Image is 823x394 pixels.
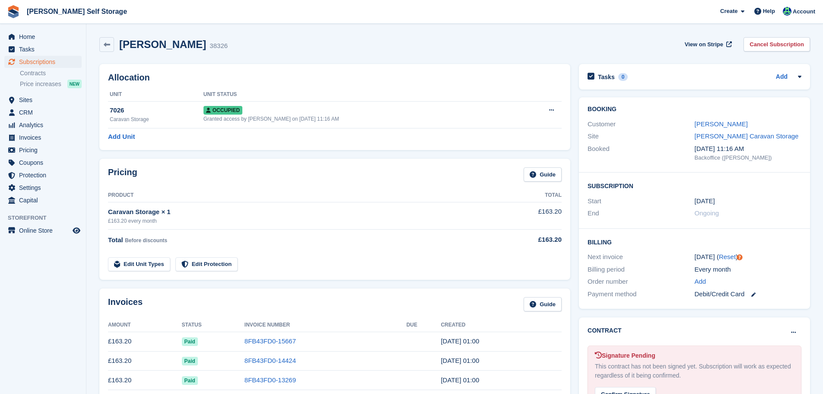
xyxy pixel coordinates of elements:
[108,167,137,182] h2: Pricing
[588,106,801,113] h2: Booking
[793,7,815,16] span: Account
[19,182,71,194] span: Settings
[588,252,694,262] div: Next invoice
[19,119,71,131] span: Analytics
[182,337,198,346] span: Paid
[4,106,82,119] a: menu
[119,38,206,50] h2: [PERSON_NAME]
[588,119,694,129] div: Customer
[588,326,622,335] h2: Contract
[4,43,82,55] a: menu
[19,224,71,237] span: Online Store
[108,297,143,311] h2: Invoices
[524,297,562,311] a: Guide
[108,236,123,243] span: Total
[19,157,71,169] span: Coupons
[588,196,694,206] div: Start
[763,7,775,16] span: Help
[108,217,492,225] div: £163.20 every month
[71,225,82,236] a: Preview store
[595,351,794,360] div: Signature Pending
[736,253,744,261] div: Tooltip anchor
[108,318,182,332] th: Amount
[182,376,198,385] span: Paid
[719,253,736,260] a: Reset
[588,237,801,246] h2: Billing
[108,207,492,217] div: Caravan Storage × 1
[245,318,407,332] th: Invoice Number
[19,106,71,119] span: CRM
[441,376,479,384] time: 2025-07-25 00:00:43 UTC
[598,73,615,81] h2: Tasks
[19,43,71,55] span: Tasks
[19,31,71,43] span: Home
[588,208,694,218] div: End
[695,277,706,287] a: Add
[108,189,492,202] th: Product
[245,337,296,345] a: 8FB43FD0-15667
[182,357,198,365] span: Paid
[4,194,82,206] a: menu
[20,79,82,89] a: Price increases NEW
[4,94,82,106] a: menu
[125,237,167,243] span: Before discounts
[108,88,203,102] th: Unit
[19,169,71,181] span: Protection
[695,120,748,128] a: [PERSON_NAME]
[695,196,715,206] time: 2024-04-25 00:00:00 UTC
[108,257,170,272] a: Edit Unit Types
[4,182,82,194] a: menu
[110,115,203,123] div: Caravan Storage
[695,154,801,162] div: Backoffice ([PERSON_NAME])
[203,115,520,123] div: Granted access by [PERSON_NAME] on [DATE] 11:16 AM
[685,40,723,49] span: View on Stripe
[588,144,694,162] div: Booked
[588,131,694,141] div: Site
[695,289,801,299] div: Debit/Credit Card
[110,106,203,115] div: 7026
[588,181,801,190] h2: Subscription
[8,214,86,222] span: Storefront
[175,257,238,272] a: Edit Protection
[203,88,520,102] th: Unit Status
[407,318,441,332] th: Due
[108,351,182,371] td: £163.20
[4,224,82,237] a: menu
[595,385,656,392] a: Confirm Signature
[7,5,20,18] img: stora-icon-8386f47178a22dfd0bd8f6a31ec36ba5ce8667c1dd55bd0f319d3a0aa187defe.svg
[182,318,245,332] th: Status
[19,131,71,144] span: Invoices
[492,189,562,202] th: Total
[4,31,82,43] a: menu
[19,144,71,156] span: Pricing
[588,289,694,299] div: Payment method
[695,252,801,262] div: [DATE] ( )
[524,167,562,182] a: Guide
[4,56,82,68] a: menu
[4,131,82,144] a: menu
[108,132,135,142] a: Add Unit
[588,265,694,275] div: Billing period
[4,169,82,181] a: menu
[108,371,182,390] td: £163.20
[441,357,479,364] time: 2025-08-25 00:00:32 UTC
[441,337,479,345] time: 2025-09-25 00:00:46 UTC
[744,37,810,51] a: Cancel Subscription
[492,235,562,245] div: £163.20
[19,56,71,68] span: Subscriptions
[776,72,788,82] a: Add
[4,157,82,169] a: menu
[783,7,791,16] img: Jenna Kennedy
[618,73,628,81] div: 0
[19,194,71,206] span: Capital
[695,265,801,275] div: Every month
[4,119,82,131] a: menu
[4,144,82,156] a: menu
[19,94,71,106] span: Sites
[20,80,61,88] span: Price increases
[203,106,242,115] span: Occupied
[695,144,801,154] div: [DATE] 11:16 AM
[441,318,562,332] th: Created
[681,37,734,51] a: View on Stripe
[595,362,794,380] div: This contract has not been signed yet. Subscription will work as expected regardless of it being ...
